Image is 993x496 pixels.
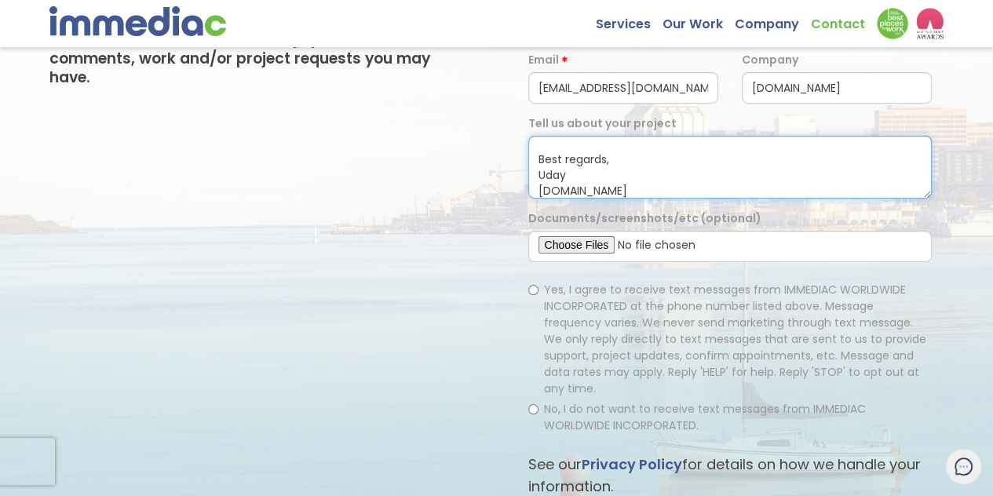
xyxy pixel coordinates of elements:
[663,8,735,32] a: Our Work
[596,8,663,32] a: Services
[49,6,226,36] img: immediac
[49,30,465,88] h3: Fill out our contact form with any questions, comments, work and/or project requests you may have.
[811,8,877,32] a: Contact
[582,454,682,474] a: Privacy Policy
[742,52,798,68] label: Company
[528,52,559,68] label: Email
[528,115,677,132] label: Tell us about your project
[916,8,944,39] img: logo2_wea_nobg.webp
[735,8,811,32] a: Company
[528,210,761,227] label: Documents/screenshots/etc (optional)
[544,401,866,433] span: No, I do not want to receive text messages from IMMEDIAC WORLDWIDE INCORPORATED.
[877,8,908,39] img: Down
[528,285,538,295] input: Yes, I agree to receive text messages from IMMEDIAC WORLDWIDE INCORPORATED at the phone number li...
[528,404,538,414] input: No, I do not want to receive text messages from IMMEDIAC WORLDWIDE INCORPORATED.
[544,282,926,396] span: Yes, I agree to receive text messages from IMMEDIAC WORLDWIDE INCORPORATED at the phone number li...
